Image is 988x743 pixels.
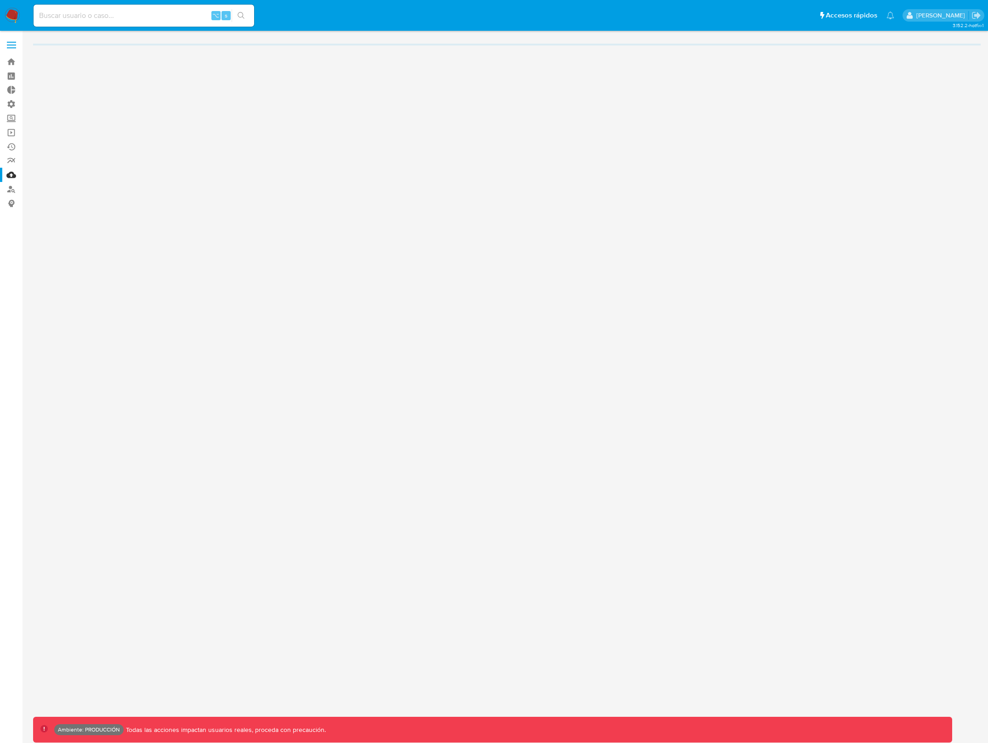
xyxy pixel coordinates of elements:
p: Todas las acciones impactan usuarios reales, proceda con precaución. [124,726,326,734]
p: gaspar.zanini@mercadolibre.com [916,11,968,20]
p: Ambiente: PRODUCCIÓN [58,728,120,732]
a: Notificaciones [886,11,894,19]
span: ⌥ [212,11,219,20]
button: search-icon [232,9,250,22]
a: Salir [971,11,981,20]
input: Buscar usuario o caso... [34,10,254,22]
span: Accesos rápidos [826,11,877,20]
span: s [225,11,227,20]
